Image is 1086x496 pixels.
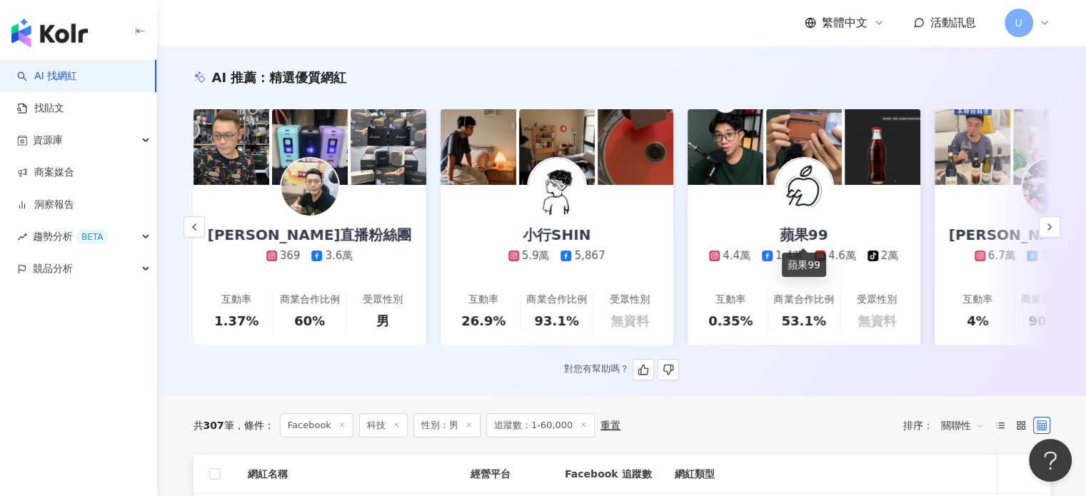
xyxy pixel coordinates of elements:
div: 無資料 [858,312,896,330]
div: 蘋果99 [782,253,826,277]
a: 洞察報告 [17,198,74,212]
div: 商業合作比例 [773,293,833,307]
div: 無資料 [610,312,649,330]
div: 3.6萬 [325,248,353,263]
img: post-image [351,109,426,185]
th: 經營平台 [459,455,553,494]
div: 0.35% [708,312,753,330]
img: post-image [272,109,348,185]
div: 互動率 [962,293,992,307]
span: 追蹤數：1-60,000 [486,413,595,437]
div: 7,293 [1040,248,1071,263]
span: 精選優質網紅 [269,70,346,85]
a: [PERSON_NAME]直播粉絲團3693.6萬互動率1.37%商業合作比例60%受眾性別男 [193,185,426,345]
div: 4.4萬 [723,248,750,263]
div: 商業合作比例 [526,293,586,307]
div: AI 推薦 ： [212,69,347,86]
img: post-image [935,109,1010,185]
div: 互動率 [468,293,498,307]
img: post-image [193,109,269,185]
span: rise [17,232,27,242]
div: 重置 [600,420,620,431]
a: searchAI 找網紅 [17,69,77,83]
span: 性別：男 [413,413,481,437]
div: 對您有幫助嗎？ [564,359,679,380]
th: Facebook 追蹤數 [553,455,663,494]
div: 1.4萬 [775,248,803,263]
a: 小行SHIN5.9萬5,867互動率26.9%商業合作比例93.1%受眾性別無資料 [441,185,673,345]
div: 90.3% [1028,312,1072,330]
img: post-image [766,109,842,185]
img: KOL Avatar [281,158,338,216]
div: 369 [280,248,301,263]
div: 93.1% [534,312,578,330]
div: 男 [376,312,389,330]
img: KOL Avatar [1022,158,1080,216]
iframe: Help Scout Beacon - Open [1029,439,1072,482]
div: 蘋果99 [765,225,843,245]
div: 5.9萬 [522,248,550,263]
div: 小行SHIN [508,225,605,245]
div: 60% [294,312,325,330]
img: post-image [441,109,516,185]
div: 商業合作比例 [279,293,339,307]
div: 互動率 [221,293,251,307]
span: 競品分析 [33,253,73,285]
span: Facebook [280,413,353,437]
div: 排序： [903,414,992,437]
span: 科技 [359,413,408,437]
img: post-image [688,109,763,185]
img: logo [11,19,88,47]
a: 商案媒合 [17,166,74,180]
div: 4% [967,312,989,330]
div: 53.1% [781,312,825,330]
span: 資源庫 [33,124,63,156]
div: 共 筆 [193,420,234,431]
div: 5,867 [574,248,605,263]
span: 條件 ： [234,420,274,431]
span: 307 [203,420,224,431]
img: KOL Avatar [775,158,833,216]
img: KOL Avatar [528,158,585,216]
span: U [1015,15,1022,31]
div: BETA [76,230,109,244]
span: 繁體中文 [822,15,868,31]
a: 找貼文 [17,101,64,116]
a: 蘋果994.4萬1.4萬4.6萬2萬互動率0.35%商業合作比例53.1%受眾性別無資料 [688,185,920,345]
div: 商業合作比例 [1020,293,1080,307]
span: 趨勢分析 [33,221,109,253]
span: 活動訊息 [930,16,976,29]
span: 關聯性 [941,414,984,437]
div: 互動率 [715,293,745,307]
div: 受眾性別 [610,293,650,307]
div: 4.6萬 [828,248,856,263]
div: 受眾性別 [857,293,897,307]
div: 受眾性別 [363,293,403,307]
div: 26.9% [461,312,506,330]
img: post-image [598,109,673,185]
div: [PERSON_NAME]直播粉絲團 [193,225,426,245]
img: post-image [519,109,595,185]
th: 網紅名稱 [236,455,460,494]
div: 1.37% [214,312,258,330]
div: 2萬 [881,248,899,263]
div: 6.7萬 [988,248,1016,263]
img: post-image [845,109,920,185]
